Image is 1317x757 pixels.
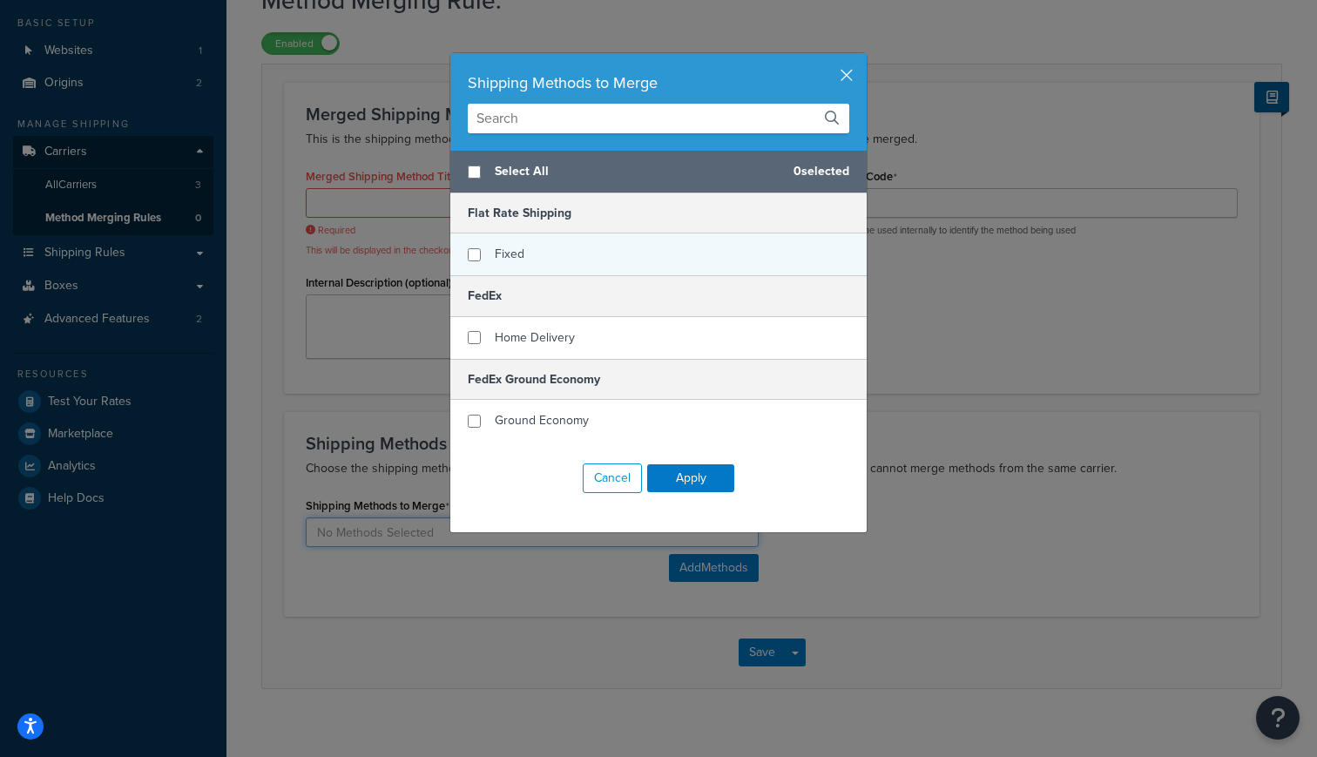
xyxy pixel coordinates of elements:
span: Home Delivery [495,328,575,347]
h5: FedEx [450,275,867,316]
h5: FedEx Ground Economy [450,359,867,400]
button: Apply [647,464,734,492]
h5: Flat Rate Shipping [450,193,867,233]
span: Select All [495,159,780,184]
span: Ground Economy [495,411,589,429]
div: 0 selected [450,151,867,193]
input: Search [468,104,849,133]
span: Fixed [495,245,524,263]
button: Cancel [583,463,642,493]
div: Shipping Methods to Merge [468,71,849,95]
